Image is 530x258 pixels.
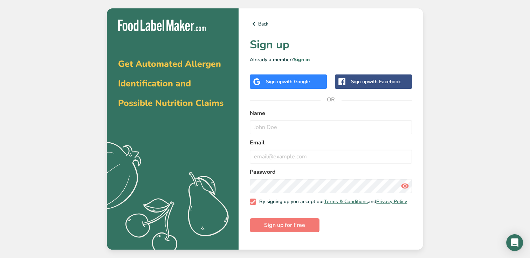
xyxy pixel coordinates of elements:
[250,56,412,63] p: Already a member?
[250,109,412,117] label: Name
[266,78,310,85] div: Sign up
[283,78,310,85] span: with Google
[256,199,407,205] span: By signing up you accept our and
[324,198,368,205] a: Terms & Conditions
[321,89,342,110] span: OR
[264,221,305,229] span: Sign up for Free
[250,168,412,176] label: Password
[294,56,310,63] a: Sign in
[250,120,412,134] input: John Doe
[118,20,206,31] img: Food Label Maker
[250,218,319,232] button: Sign up for Free
[506,234,523,251] div: Open Intercom Messenger
[118,58,223,109] span: Get Automated Allergen Identification and Possible Nutrition Claims
[250,150,412,164] input: email@example.com
[250,138,412,147] label: Email
[376,198,407,205] a: Privacy Policy
[351,78,401,85] div: Sign up
[250,36,412,53] h1: Sign up
[368,78,401,85] span: with Facebook
[250,20,412,28] a: Back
